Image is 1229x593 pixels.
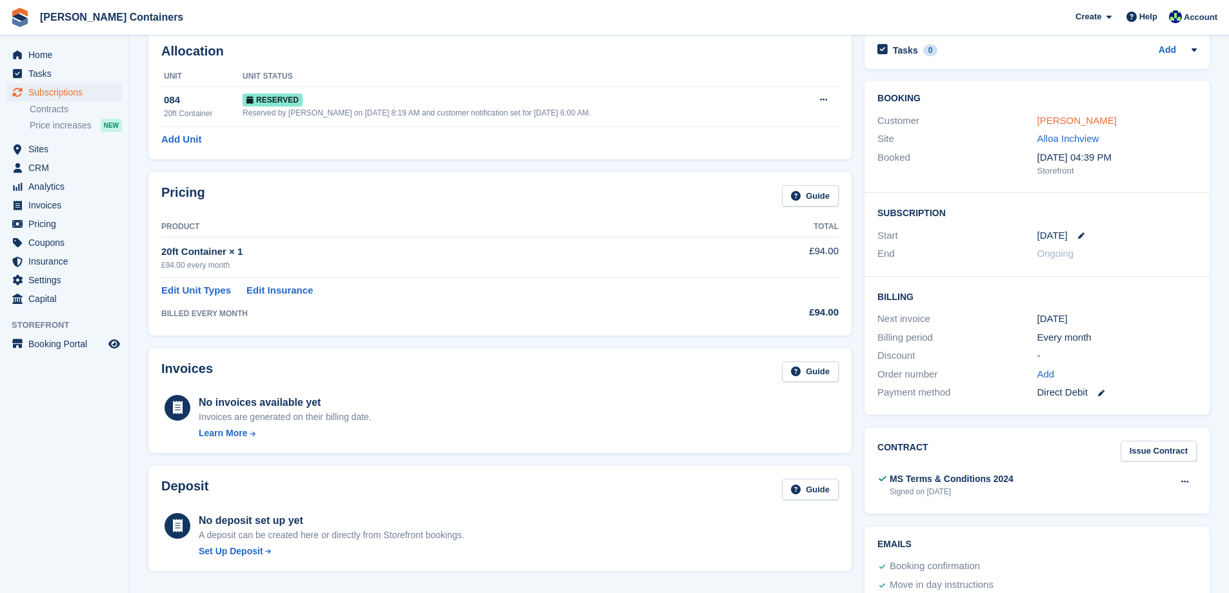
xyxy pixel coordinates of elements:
[6,196,122,214] a: menu
[1139,10,1157,23] span: Help
[890,559,980,574] div: Booking confirmation
[6,271,122,289] a: menu
[6,140,122,158] a: menu
[28,252,106,270] span: Insurance
[728,217,839,237] th: Total
[1184,11,1217,24] span: Account
[877,132,1037,146] div: Site
[6,234,122,252] a: menu
[161,217,728,237] th: Product
[6,159,122,177] a: menu
[30,119,92,132] span: Price increases
[6,215,122,233] a: menu
[877,150,1037,177] div: Booked
[30,103,122,116] a: Contracts
[1169,10,1182,23] img: Audra Whitelaw
[164,108,243,119] div: 20ft Container
[1037,348,1197,363] div: -
[246,283,313,298] a: Edit Insurance
[877,385,1037,400] div: Payment method
[1037,367,1055,382] a: Add
[199,427,247,440] div: Learn More
[877,290,1197,303] h2: Billing
[199,395,372,410] div: No invoices available yet
[6,46,122,64] a: menu
[6,290,122,308] a: menu
[164,93,243,108] div: 084
[28,335,106,353] span: Booking Portal
[28,177,106,196] span: Analytics
[728,237,839,277] td: £94.00
[877,246,1037,261] div: End
[877,330,1037,345] div: Billing period
[161,361,213,383] h2: Invoices
[877,441,928,462] h2: Contract
[28,140,106,158] span: Sites
[1121,441,1197,462] a: Issue Contract
[161,308,728,319] div: BILLED EVERY MONTH
[161,185,205,206] h2: Pricing
[877,206,1197,219] h2: Subscription
[877,539,1197,550] h2: Emails
[35,6,188,28] a: [PERSON_NAME] Containers
[6,83,122,101] a: menu
[243,66,795,87] th: Unit Status
[6,252,122,270] a: menu
[161,132,201,147] a: Add Unit
[30,118,122,132] a: Price increases NEW
[1037,115,1117,126] a: [PERSON_NAME]
[1037,248,1074,259] span: Ongoing
[199,513,465,528] div: No deposit set up yet
[877,367,1037,382] div: Order number
[877,228,1037,243] div: Start
[243,94,303,106] span: Reserved
[6,177,122,196] a: menu
[199,427,372,440] a: Learn More
[782,361,839,383] a: Guide
[1037,330,1197,345] div: Every month
[1037,228,1068,243] time: 2025-08-20 00:00:00 UTC
[161,479,208,500] h2: Deposit
[10,8,30,27] img: stora-icon-8386f47178a22dfd0bd8f6a31ec36ba5ce8667c1dd55bd0f319d3a0aa187defe.svg
[782,479,839,500] a: Guide
[106,336,122,352] a: Preview store
[161,66,243,87] th: Unit
[923,45,938,56] div: 0
[890,486,1014,498] div: Signed on [DATE]
[28,234,106,252] span: Coupons
[28,290,106,308] span: Capital
[243,107,795,119] div: Reserved by [PERSON_NAME] on [DATE] 8:19 AM and customer notification set for [DATE] 6:00 AM.
[28,65,106,83] span: Tasks
[28,271,106,289] span: Settings
[28,215,106,233] span: Pricing
[1037,385,1197,400] div: Direct Debit
[28,159,106,177] span: CRM
[1037,150,1197,165] div: [DATE] 04:39 PM
[877,114,1037,128] div: Customer
[1037,312,1197,327] div: [DATE]
[161,245,728,259] div: 20ft Container × 1
[101,119,122,132] div: NEW
[6,335,122,353] a: menu
[890,578,994,593] div: Move in day instructions
[877,348,1037,363] div: Discount
[199,545,465,558] a: Set Up Deposit
[28,83,106,101] span: Subscriptions
[6,65,122,83] a: menu
[728,305,839,320] div: £94.00
[1159,43,1176,58] a: Add
[1075,10,1101,23] span: Create
[782,185,839,206] a: Guide
[161,44,839,59] h2: Allocation
[199,545,263,558] div: Set Up Deposit
[877,94,1197,104] h2: Booking
[893,45,918,56] h2: Tasks
[877,312,1037,327] div: Next invoice
[161,259,728,271] div: £94.00 every month
[1037,133,1099,144] a: Alloa Inchview
[28,196,106,214] span: Invoices
[199,528,465,542] p: A deposit can be created here or directly from Storefront bookings.
[161,283,231,298] a: Edit Unit Types
[1037,165,1197,177] div: Storefront
[890,472,1014,486] div: MS Terms & Conditions 2024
